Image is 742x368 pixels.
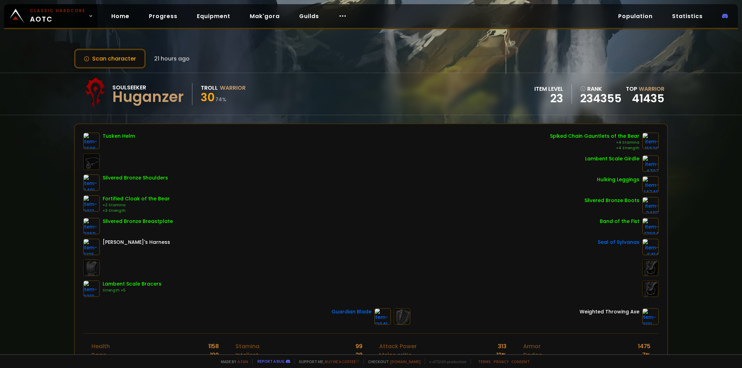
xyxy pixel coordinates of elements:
[585,155,639,162] div: Lambent Scale Girdle
[83,133,100,149] img: item-6686
[638,342,651,351] div: 1475
[425,359,466,364] span: v. d752d5 - production
[390,359,421,364] a: [DOMAIN_NAME]
[201,89,215,105] span: 30
[496,351,506,359] div: 12 %
[642,197,659,214] img: item-3482
[208,342,219,351] div: 1158
[83,239,100,255] img: item-6125
[217,359,248,364] span: Made by
[103,218,173,225] div: Silvered Bronze Breastplate
[642,218,659,234] img: item-17694
[220,83,246,92] div: Warrior
[667,9,708,23] a: Statistics
[91,342,110,351] div: Health
[236,351,258,359] div: Intellect
[294,359,359,364] span: Support me,
[379,351,412,359] div: Melee critic
[143,9,183,23] a: Progress
[103,195,170,202] div: Fortified Cloak of the Bear
[210,351,219,359] div: 100
[478,359,491,364] a: Terms
[374,308,391,325] img: item-13041
[30,8,86,14] small: Classic Hardcore
[550,140,639,145] div: +4 Stamina
[83,174,100,191] img: item-3481
[325,359,359,364] a: Buy me a coffee
[356,351,362,359] div: 28
[550,133,639,140] div: Spiked Chain Gauntlets of the Bear
[106,9,135,23] a: Home
[294,9,325,23] a: Guilds
[534,93,563,104] div: 23
[244,9,285,23] a: Mak'gora
[4,4,97,28] a: Classic HardcoreAOTC
[356,342,362,351] div: 99
[511,359,530,364] a: Consent
[642,176,659,193] img: item-14748
[642,133,659,149] img: item-15520
[632,90,664,106] a: 41435
[498,342,506,351] div: 313
[103,239,170,246] div: [PERSON_NAME]'s Harness
[364,359,421,364] span: Checkout
[83,195,100,212] img: item-9812
[580,93,622,104] a: 234355
[642,155,659,172] img: item-4707
[379,342,417,351] div: Attack Power
[550,145,639,151] div: +4 Strength
[103,133,135,140] div: Tusken Helm
[74,49,146,69] button: Scan character
[215,96,226,103] small: 74 %
[30,8,86,24] span: AOTC
[613,9,658,23] a: Population
[584,197,639,204] div: Silvered Bronze Boots
[103,202,170,208] div: +2 Stamina
[534,85,563,93] div: item level
[494,359,509,364] a: Privacy
[642,308,659,325] img: item-3131
[642,239,659,255] img: item-6414
[626,85,664,93] div: Top
[83,218,100,234] img: item-2869
[103,280,161,288] div: Lambent Scale Bracers
[257,359,285,364] a: Report a bug
[523,351,542,359] div: Dodge
[112,92,184,102] div: Huganzer
[598,239,639,246] div: Seal of Sylvanas
[91,351,106,359] div: Rage
[523,342,541,351] div: Armor
[642,351,651,359] div: 7 %
[580,85,622,93] div: rank
[236,342,260,351] div: Stamina
[103,174,168,182] div: Silvered Bronze Shoulders
[191,9,236,23] a: Equipment
[580,308,639,315] div: Weighted Throwing Axe
[154,54,190,63] span: 21 hours ago
[600,218,639,225] div: Band of the Fist
[332,308,372,315] div: Guardian Blade
[238,359,248,364] a: a fan
[112,83,184,92] div: Soulseeker
[201,83,218,92] div: Troll
[103,208,170,214] div: +3 Strength
[83,280,100,297] img: item-3212
[597,176,639,183] div: Hulking Leggings
[103,288,161,293] div: Strength +5
[639,85,664,93] span: Warrior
